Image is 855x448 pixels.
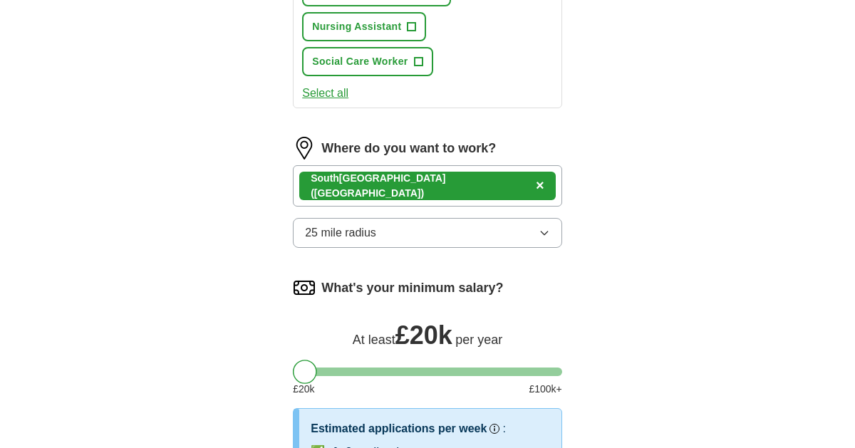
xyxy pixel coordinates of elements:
span: At least [353,333,395,347]
h3: Estimated applications per week [311,420,487,437]
span: Social Care Worker [312,54,408,69]
div: [GEOGRAPHIC_DATA] [311,171,530,201]
span: × [536,177,544,193]
strong: South [311,172,339,184]
span: Nursing Assistant [312,19,401,34]
button: Nursing Assistant [302,12,426,41]
h3: : [502,420,505,437]
label: Where do you want to work? [321,139,496,158]
button: Select all [302,85,348,102]
button: 25 mile radius [293,218,562,248]
span: ([GEOGRAPHIC_DATA]) [311,187,424,199]
button: × [536,175,544,197]
span: £ 20 k [293,382,314,397]
label: What's your minimum salary? [321,278,503,298]
img: location.png [293,137,316,160]
button: Social Care Worker [302,47,432,76]
span: £ 20k [395,321,452,350]
span: 25 mile radius [305,224,376,241]
img: salary.png [293,276,316,299]
span: per year [455,333,502,347]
